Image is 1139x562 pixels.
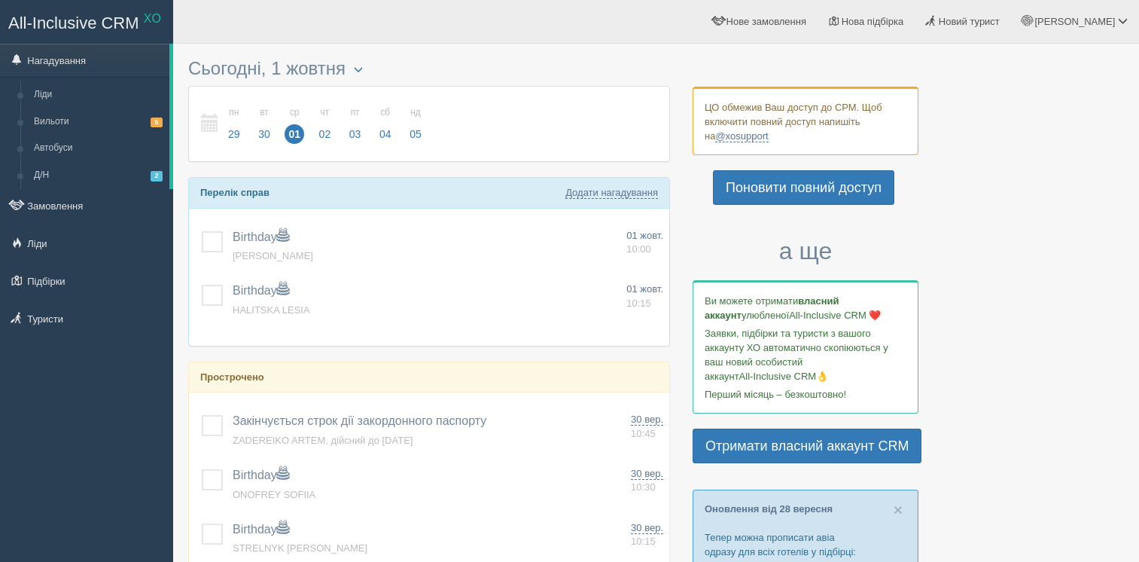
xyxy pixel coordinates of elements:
small: ср [285,106,304,119]
a: Поновити повний доступ [713,170,894,205]
span: 10:00 [626,243,651,255]
a: нд 05 [401,98,426,150]
h3: а ще [693,238,918,264]
a: чт 02 [311,98,340,150]
span: × [894,501,903,518]
a: 01 жовт. 10:00 [626,229,663,257]
a: 30 вер. 10:15 [631,521,663,549]
p: Тепер можна прописати авіа одразу для всіх готелів у підбірці: [705,530,906,559]
span: All-Inclusive CRM ❤️ [789,310,881,321]
a: Д/Н2 [27,162,169,189]
sup: XO [144,12,161,25]
small: нд [406,106,425,119]
a: Ліди [27,81,169,108]
span: All-Inclusive CRM👌 [739,371,829,382]
p: Перший місяць – безкоштовно! [705,387,906,402]
span: 03 [346,124,365,144]
span: 2 [151,171,163,181]
a: 30 вер. 10:45 [631,413,663,441]
b: Перелік справ [200,187,270,198]
small: сб [376,106,395,119]
span: 10:45 [631,428,656,439]
a: 30 вер. 10:30 [631,467,663,495]
a: вт 30 [250,98,279,150]
span: 30 [254,124,274,144]
span: 10:15 [631,536,656,547]
a: ср 01 [280,98,309,150]
span: Новий турист [939,16,1000,27]
b: Прострочено [200,371,264,383]
a: Birthday [233,231,289,243]
small: пт [346,106,365,119]
span: 01 жовт. [626,230,663,241]
span: 01 [285,124,304,144]
button: Close [894,502,903,518]
a: сб 04 [371,98,400,150]
h3: Сьогодні, 1 жовтня [188,59,670,78]
span: [PERSON_NAME] [1034,16,1115,27]
small: чт [315,106,335,119]
span: 5 [151,118,163,127]
span: 02 [315,124,335,144]
span: 05 [406,124,425,144]
a: ONOFREY SOFIIA [233,489,315,500]
span: Нове замовлення [726,16,806,27]
b: власний аккаунт [705,295,839,321]
a: [PERSON_NAME] [233,250,313,261]
span: Нова підбірка [842,16,904,27]
small: пн [224,106,244,119]
a: пн 29 [220,98,248,150]
span: 30 вер. [631,414,663,426]
p: Заявки, підбірки та туристи з вашого аккаунту ХО автоматично скопіюються у ваш новий особистий ак... [705,326,906,383]
a: All-Inclusive CRM XO [1,1,172,42]
span: All-Inclusive CRM [8,14,139,32]
span: 10:30 [631,481,656,493]
a: Додати нагадування [565,187,658,199]
a: Оновлення від 28 вересня [705,503,833,515]
span: 04 [376,124,395,144]
p: Ви можете отримати улюбленої [705,294,906,322]
a: Birthday [233,523,289,536]
a: Birthday [233,284,289,297]
span: 10:15 [626,298,651,309]
a: HALITSKA LESIA [233,304,310,316]
a: @xosupport [715,130,768,142]
a: Отримати власний аккаунт CRM [693,429,921,463]
a: Автобуси [27,135,169,162]
a: Вильоти5 [27,108,169,136]
span: 01 жовт. [626,283,663,295]
small: вт [254,106,274,119]
div: ЦО обмежив Ваш доступ до СРМ. Щоб включити повний доступ напишіть на [693,87,918,155]
span: 30 вер. [631,522,663,534]
a: 01 жовт. 10:15 [626,283,663,310]
a: ZADEREIKO ARTEM, дійсний до [DATE] [233,435,413,446]
a: пт 03 [341,98,370,150]
span: 29 [224,124,244,144]
a: Birthday [233,469,289,481]
a: Закінчується строк дії закордонного паспорту [233,414,486,427]
a: STRELNYK [PERSON_NAME] [233,542,367,554]
span: 30 вер. [631,468,663,480]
